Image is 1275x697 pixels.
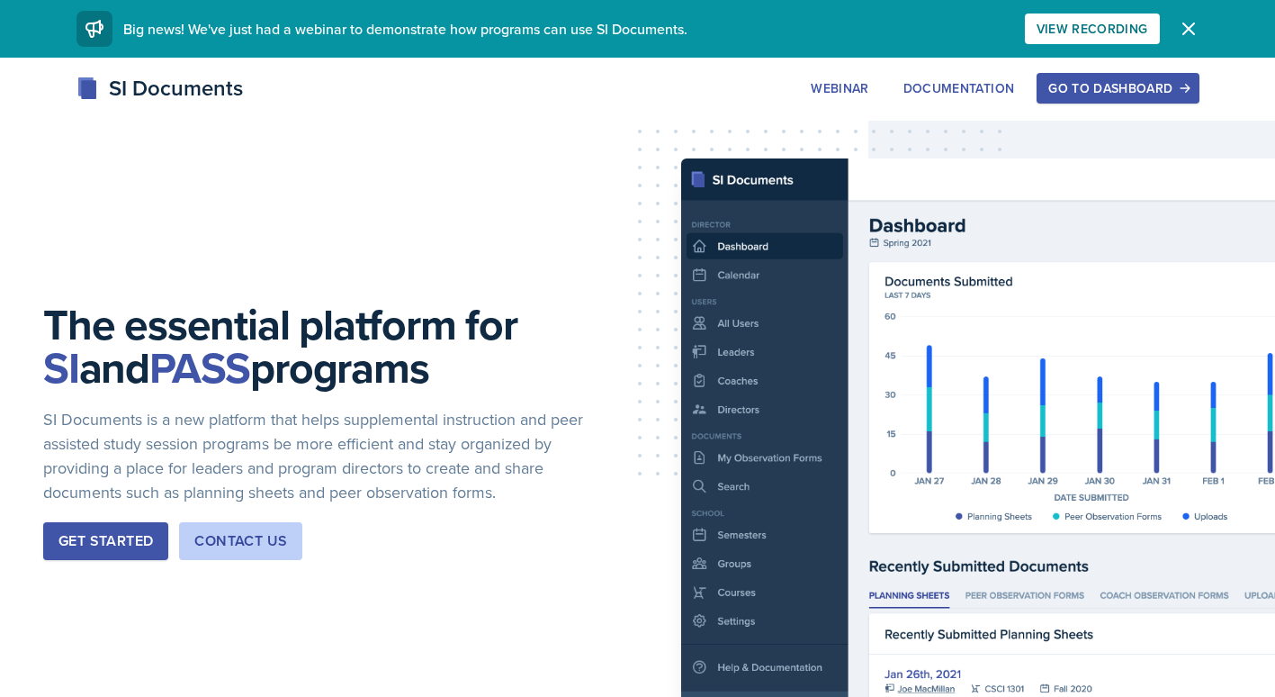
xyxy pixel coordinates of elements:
div: SI Documents [76,72,243,104]
div: View Recording [1037,22,1148,36]
div: Go to Dashboard [1048,81,1187,95]
button: View Recording [1025,14,1160,44]
button: Documentation [892,73,1027,104]
div: Get Started [58,530,153,552]
button: Webinar [799,73,880,104]
button: Get Started [43,522,168,560]
div: Contact Us [194,530,287,552]
span: Big news! We've just had a webinar to demonstrate how programs can use SI Documents. [123,19,687,39]
button: Go to Dashboard [1037,73,1199,104]
div: Documentation [903,81,1015,95]
div: Webinar [811,81,868,95]
button: Contact Us [179,522,302,560]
